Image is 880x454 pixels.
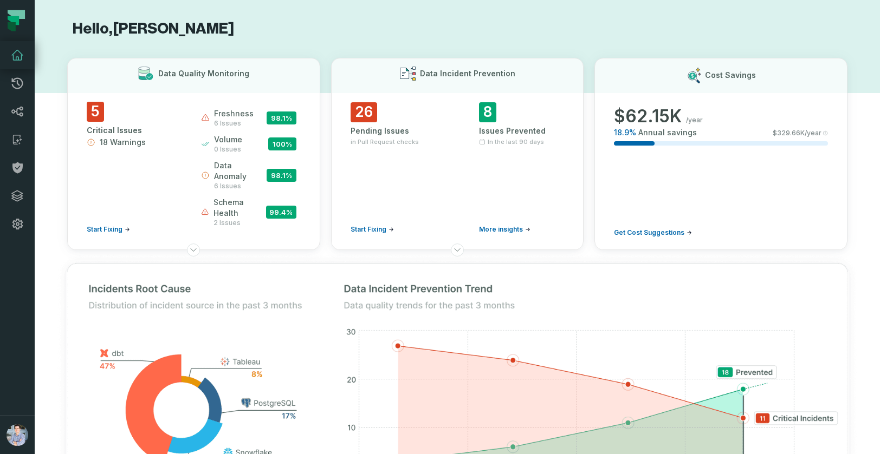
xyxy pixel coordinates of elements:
a: Get Cost Suggestions [614,228,692,237]
span: $ 329.66K /year [773,129,821,137]
span: 18 Warnings [100,137,146,148]
span: $ 62.15K [614,106,682,127]
h1: Hello, [PERSON_NAME] [67,19,847,38]
div: Issues Prevented [479,126,564,136]
span: 5 [87,102,104,122]
button: Cost Savings$62.15K/year18.9%Annual savings$329.66K/yearGet Cost Suggestions [594,58,847,250]
h3: Cost Savings [705,70,756,81]
img: avatar of Alon Nafta [7,424,28,446]
span: 6 issues [214,182,267,190]
button: Data Incident Prevention26Pending Issuesin Pull Request checksStart Fixing8Issues PreventedIn the... [331,58,584,250]
span: 18.9 % [614,127,636,138]
span: 100 % [268,137,296,150]
span: /year [686,116,703,124]
span: Annual savings [638,127,697,138]
span: Get Cost Suggestions [614,228,684,237]
span: 98.1 % [267,111,296,124]
span: in Pull Request checks [351,137,419,146]
div: Pending Issues [351,126,436,136]
div: Critical Issues [87,125,182,136]
span: In the last 90 days [488,137,544,146]
span: data anomaly [214,160,267,182]
h3: Data Incident Prevention [420,68,515,79]
a: Start Fixing [351,225,394,234]
span: 98.1 % [267,169,296,182]
span: volume [214,134,242,145]
span: freshness [214,108,254,119]
span: Start Fixing [87,225,122,234]
span: schema health [213,197,266,219]
span: Start Fixing [351,225,386,234]
span: More insights [479,225,523,234]
span: 6 issues [214,119,254,128]
button: Data Quality Monitoring5Critical Issues18 WarningsStart Fixingfreshness6 issues98.1%volume0 issue... [67,58,320,250]
span: 0 issues [214,145,242,154]
a: More insights [479,225,530,234]
a: Start Fixing [87,225,130,234]
h3: Data Quality Monitoring [158,68,249,79]
span: 99.4 % [266,206,296,219]
span: 8 [479,102,496,122]
span: 26 [351,102,377,122]
span: 2 issues [213,219,266,227]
